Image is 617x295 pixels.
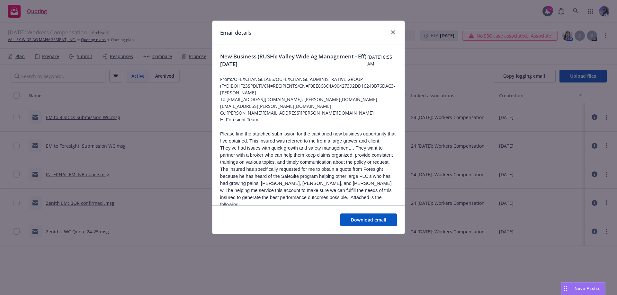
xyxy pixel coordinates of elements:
span: Cc: [PERSON_NAME][EMAIL_ADDRESS][PERSON_NAME][DOMAIN_NAME] [220,109,397,116]
a: close [389,29,397,36]
span: New Business (RUSH): Valley Wide Ag Management - Eff) [DATE] [220,53,367,68]
p: Hi Foresight Team, [220,116,397,123]
h1: Email details [220,29,251,37]
span: Download email [351,217,386,223]
button: Nova Assist [561,282,605,295]
button: Download email [340,213,397,226]
span: To: [EMAIL_ADDRESS][DOMAIN_NAME], [PERSON_NAME][DOMAIN_NAME][EMAIL_ADDRESS][PERSON_NAME][DOMAIN_N... [220,96,397,109]
div: Drag to move [561,282,569,295]
span: From: /O=EXCHANGELABS/OU=EXCHANGE ADMINISTRATIVE GROUP (FYDIBOHF23SPDLT)/CN=RECIPIENTS/CN=F0EE868... [220,76,397,96]
span: Nova Assist [575,286,600,291]
span: [DATE] 8:55 AM [367,54,397,67]
p: Please find the attached submission for the captioned new business opportunity that I’ve obtained... [220,130,397,208]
